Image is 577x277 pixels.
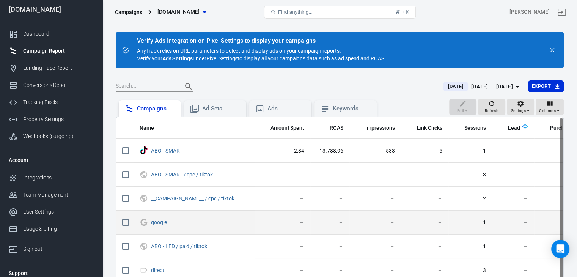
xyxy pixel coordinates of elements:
span: － [498,195,528,203]
span: Lead [508,124,520,132]
span: 533 [355,147,395,155]
div: Campaigns [137,105,175,113]
span: 2,84 [261,147,305,155]
a: Campaign Report [3,42,100,60]
span: － [261,243,305,250]
button: Find anything...⌘ + K [264,6,416,19]
span: direct [151,268,165,273]
div: Open Intercom Messenger [551,240,569,258]
button: Columns [536,99,564,115]
button: [DATE][DATE] － [DATE] [437,80,528,93]
span: Sessions [454,124,486,132]
span: － [407,267,442,274]
div: Account id: V5IBalrF [509,8,550,16]
span: The number of clicks on links within the ad that led to advertiser-specified destinations [417,123,442,132]
a: ABO - SMART [151,148,182,154]
span: supermix.site [157,7,200,17]
span: － [316,171,343,179]
svg: UTM & Web Traffic [140,194,148,203]
div: Dashboard [23,30,94,38]
span: 13.788,96 [316,147,343,155]
button: [DOMAIN_NAME] [154,5,209,19]
span: Find anything... [278,9,313,15]
span: － [355,171,395,179]
span: The number of times your ads were on screen. [355,123,395,132]
span: Impressions [365,124,395,132]
div: AnyTrack relies on URL parameters to detect and display ads on your campaign reports. Verify your... [137,38,386,62]
span: － [355,267,395,274]
a: Landing Page Report [3,60,100,77]
span: __CAMPAIGN_NAME__ / cpc / tiktok [151,196,236,201]
span: － [316,195,343,203]
span: － [316,243,343,250]
div: Team Management [23,191,94,199]
div: Tracking Pixels [23,98,94,106]
span: 1 [454,243,486,250]
a: Team Management [3,186,100,203]
div: Ads [267,105,305,113]
span: － [498,171,528,179]
div: Campaign Report [23,47,94,55]
li: Account [3,151,100,169]
span: The number of times your ads were on screen. [365,123,395,132]
a: __CAMPAIGN_NAME__ / cpc / tiktok [151,195,234,201]
span: 1 [454,147,486,155]
a: Webhooks (outgoing) [3,128,100,145]
span: Link Clicks [417,124,442,132]
span: － [261,171,305,179]
span: google [151,220,168,225]
span: － [261,219,305,227]
span: ABO - LED / paid / tiktok [151,244,208,249]
div: Campaigns [115,8,142,16]
a: Usage & billing [3,220,100,238]
div: [DATE] － [DATE] [471,82,513,91]
div: ⌘ + K [395,9,409,15]
span: － [355,195,395,203]
span: Columns [539,107,556,114]
button: Refresh [478,99,505,115]
span: Lead [498,124,520,132]
div: [DOMAIN_NAME] [3,6,100,13]
span: Name [140,124,154,132]
span: － [498,147,528,155]
div: Usage & billing [23,225,94,233]
span: The number of clicks on links within the ad that led to advertiser-specified destinations [407,123,442,132]
span: － [316,267,343,274]
button: Search [179,77,198,96]
button: close [547,45,558,55]
svg: Direct [140,266,148,275]
span: － [355,219,395,227]
div: Verify Ads Integration on Pixel Settings to display your campaigns [137,37,386,45]
div: Ad Sets [202,105,240,113]
a: google [151,219,167,225]
span: Purchase [540,124,573,132]
a: Sign out [3,238,100,258]
a: Dashboard [3,25,100,42]
span: 3 [454,171,486,179]
span: The estimated total amount of money you've spent on your campaign, ad set or ad during its schedule. [270,123,305,132]
a: Property Settings [3,111,100,128]
span: Name [140,124,164,132]
span: － [498,243,528,250]
div: User Settings [23,208,94,216]
a: Pixel Settings [206,55,237,62]
a: Tracking Pixels [3,94,100,111]
a: User Settings [3,203,100,220]
div: Conversions Report [23,81,94,89]
span: － [498,267,528,274]
div: Integrations [23,174,94,182]
span: 2 [454,195,486,203]
span: Amount Spent [270,124,305,132]
span: The total return on ad spend [320,123,343,132]
span: The estimated total amount of money you've spent on your campaign, ad set or ad during its schedule. [261,123,305,132]
span: － [407,219,442,227]
span: － [407,171,442,179]
span: Settings [511,107,526,114]
svg: UTM & Web Traffic [140,170,148,179]
button: Settings [507,99,534,115]
button: Export [528,80,564,92]
span: － [498,219,528,227]
svg: UTM & Web Traffic [140,242,148,251]
span: 1 [454,219,486,227]
span: － [407,195,442,203]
